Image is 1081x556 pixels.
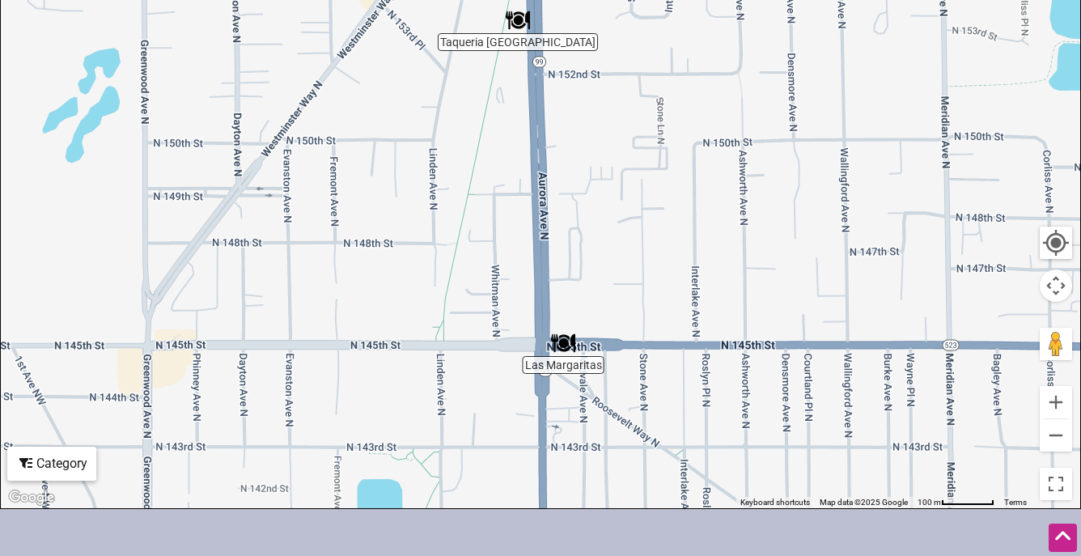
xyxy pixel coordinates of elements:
[1004,498,1027,507] a: Terms (opens in new tab)
[1040,386,1072,418] button: Zoom in
[740,497,810,508] button: Keyboard shortcuts
[1040,270,1072,302] button: Map camera controls
[506,8,530,32] div: Taqueria El Sabor
[9,448,95,479] div: Category
[918,498,941,507] span: 100 m
[551,331,575,355] div: Las Margaritas
[7,447,96,481] div: Filter by category
[1040,419,1072,452] button: Zoom out
[1040,328,1072,360] button: Drag Pegman onto the map to open Street View
[820,498,908,507] span: Map data ©2025 Google
[5,487,58,508] img: Google
[5,487,58,508] a: Open this area in Google Maps (opens a new window)
[913,497,999,508] button: Map Scale: 100 m per 62 pixels
[1049,524,1077,552] div: Scroll Back to Top
[1038,466,1073,501] button: Toggle fullscreen view
[1040,227,1072,259] button: Your Location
